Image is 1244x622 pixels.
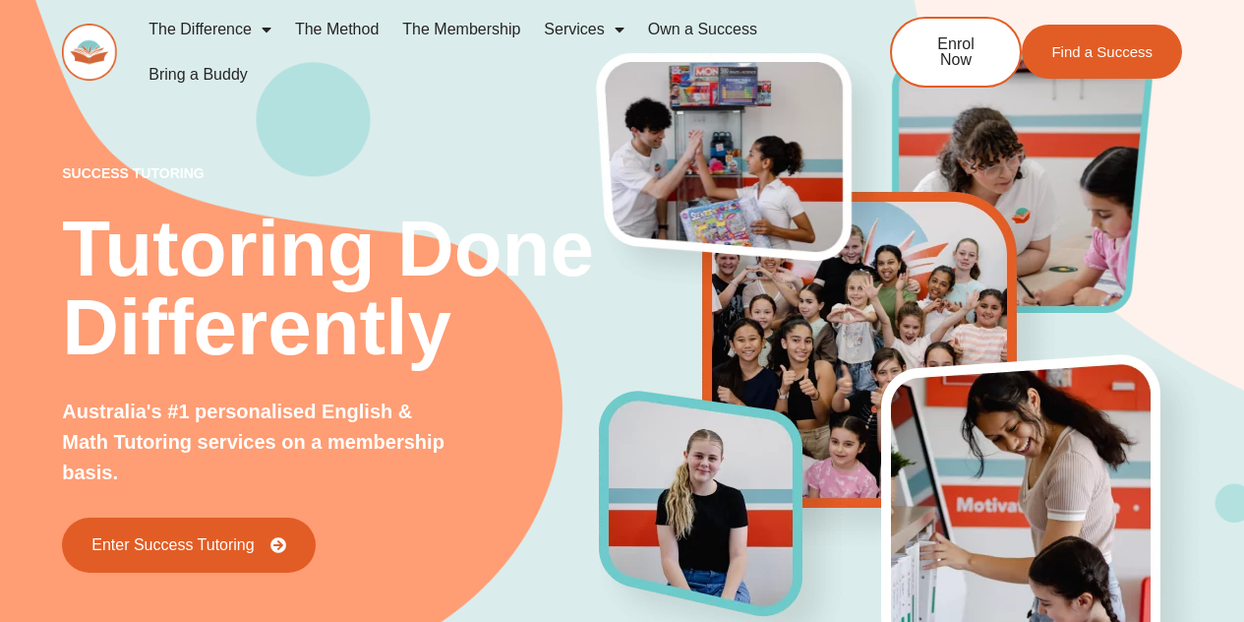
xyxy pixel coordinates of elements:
a: The Method [283,7,390,52]
a: Find a Success [1022,25,1182,79]
a: Services [532,7,635,52]
a: The Membership [390,7,532,52]
span: Find a Success [1051,44,1153,59]
p: Australia's #1 personalised English & Math Tutoring services on a membership basis. [62,397,454,488]
a: The Difference [137,7,283,52]
nav: Menu [137,7,825,97]
p: success tutoring [62,166,599,180]
span: Enter Success Tutoring [91,537,254,553]
span: Enrol Now [921,36,990,68]
a: Enter Success Tutoring [62,518,315,573]
a: Enrol Now [890,17,1022,88]
h2: Tutoring Done Differently [62,210,599,367]
a: Own a Success [636,7,769,52]
a: Bring a Buddy [137,52,260,97]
